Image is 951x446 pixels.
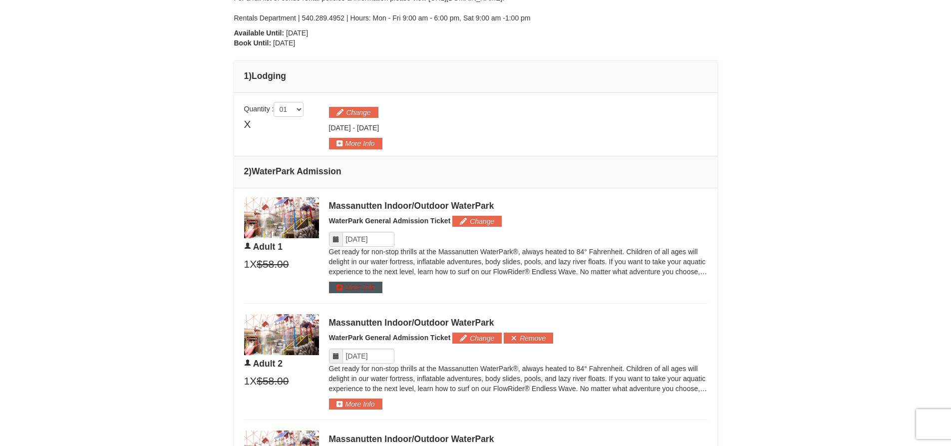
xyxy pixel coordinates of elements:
button: Change [452,216,502,227]
span: $58.00 [257,257,289,272]
span: WaterPark General Admission Ticket [329,334,451,342]
img: 6619917-1403-22d2226d.jpg [244,314,319,355]
span: 1 [244,257,250,272]
span: WaterPark General Admission Ticket [329,217,451,225]
img: 6619917-1403-22d2226d.jpg [244,197,319,238]
p: Get ready for non-stop thrills at the Massanutten WaterPark®, always heated to 84° Fahrenheit. Ch... [329,364,707,394]
p: Get ready for non-stop thrills at the Massanutten WaterPark®, always heated to 84° Fahrenheit. Ch... [329,247,707,277]
span: Adult 1 [253,242,283,252]
span: $58.00 [257,374,289,389]
strong: Book Until: [234,39,272,47]
span: X [244,117,251,132]
span: [DATE] [357,124,379,132]
strong: Available Until: [234,29,285,37]
button: Change [329,107,378,118]
button: More Info [329,138,382,149]
button: Remove [504,333,553,344]
span: Adult 2 [253,359,283,369]
span: 1 [244,374,250,389]
div: Massanutten Indoor/Outdoor WaterPark [329,201,707,211]
span: X [250,374,257,389]
span: X [250,257,257,272]
span: ) [249,166,252,176]
button: More Info [329,399,382,410]
span: Quantity : [244,105,304,113]
button: More Info [329,282,382,293]
span: ) [249,71,252,81]
span: [DATE] [273,39,295,47]
div: Massanutten Indoor/Outdoor WaterPark [329,318,707,328]
h4: 1 Lodging [244,71,707,81]
span: - [352,124,355,132]
h4: 2 WaterPark Admission [244,166,707,176]
button: Change [452,333,502,344]
div: Massanutten Indoor/Outdoor WaterPark [329,434,707,444]
span: [DATE] [329,124,351,132]
span: [DATE] [286,29,308,37]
